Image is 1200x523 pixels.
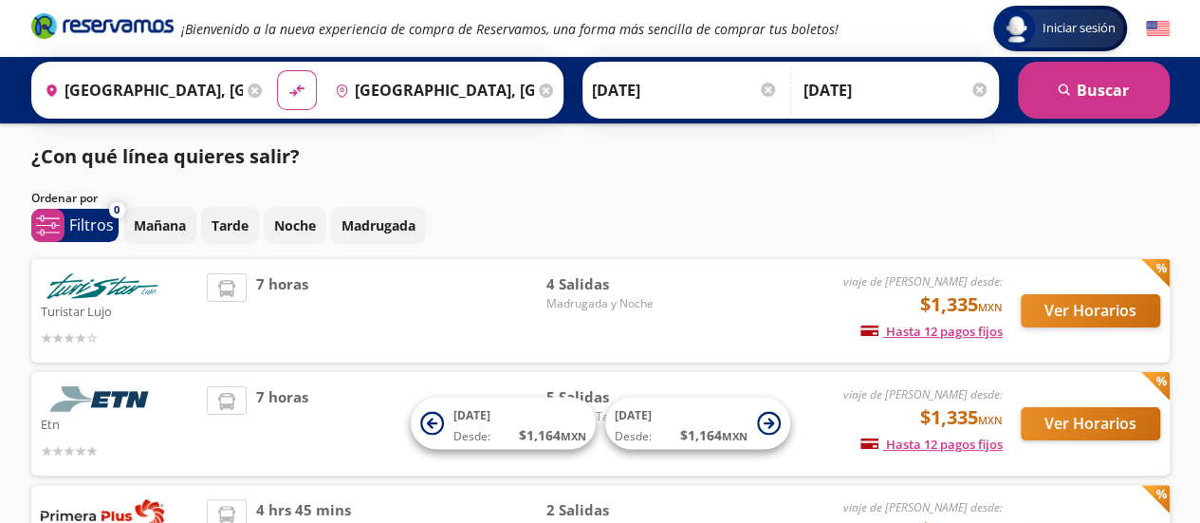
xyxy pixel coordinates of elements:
button: [DATE]Desde:$1,164MXN [411,398,596,450]
span: [DATE] [453,407,490,423]
p: Turistar Lujo [41,299,198,322]
span: 0 [114,202,120,218]
button: Ver Horarios [1021,294,1160,327]
span: 7 horas [256,386,308,461]
button: 0Filtros [31,209,119,242]
button: Tarde [201,207,259,244]
em: ¡Bienvenido a la nueva experiencia de compra de Reservamos, una forma más sencilla de comprar tus... [181,20,839,38]
img: Turistar Lujo [41,273,164,299]
i: Brand Logo [31,11,174,40]
img: Etn [41,386,164,412]
span: $ 1,164 [680,425,748,445]
p: Mañana [134,215,186,235]
em: viaje de [PERSON_NAME] desde: [843,386,1003,402]
input: Buscar Origen [37,66,244,114]
small: MXN [561,429,586,443]
p: Noche [274,215,316,235]
input: Opcional [803,66,989,114]
span: Iniciar sesión [1035,19,1123,38]
p: Madrugada [342,215,415,235]
input: Buscar Destino [327,66,534,114]
p: ¿Con qué línea quieres salir? [31,142,300,171]
span: $1,335 [920,290,1003,319]
p: Etn [41,412,198,435]
button: [DATE]Desde:$1,164MXN [605,398,790,450]
button: Mañana [123,207,196,244]
button: English [1146,17,1170,41]
small: MXN [978,300,1003,314]
button: Buscar [1018,62,1170,119]
button: Noche [264,207,326,244]
small: MXN [722,429,748,443]
span: Hasta 12 pagos fijos [860,436,1003,453]
span: Desde: [453,428,490,445]
span: 5 Salidas [545,386,678,408]
span: Hasta 12 pagos fijos [860,323,1003,340]
small: MXN [978,413,1003,427]
span: [DATE] [615,407,652,423]
a: Brand Logo [31,11,174,46]
input: Elegir Fecha [592,66,778,114]
button: Ver Horarios [1021,407,1160,440]
button: Madrugada [331,207,426,244]
p: Filtros [69,214,114,236]
span: 7 horas [256,273,308,348]
span: Desde: [615,428,652,445]
p: Tarde [212,215,249,235]
span: 2 Salidas [545,499,678,521]
p: Ordenar por [31,190,98,207]
span: Madrugada y Noche [545,295,678,312]
span: $1,335 [920,403,1003,432]
span: $ 1,164 [519,425,586,445]
em: viaje de [PERSON_NAME] desde: [843,499,1003,515]
span: 4 Salidas [545,273,678,295]
em: viaje de [PERSON_NAME] desde: [843,273,1003,290]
